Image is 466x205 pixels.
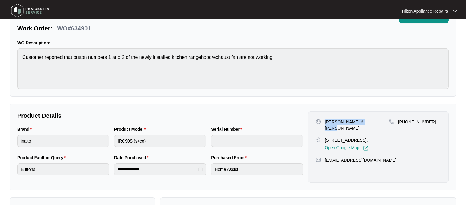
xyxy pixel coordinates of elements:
p: Hilton Appliance Repairs [402,8,448,14]
input: Serial Number [211,135,303,147]
input: Brand [17,135,109,147]
img: map-pin [389,119,394,124]
input: Product Model [114,135,206,147]
p: [EMAIL_ADDRESS][DOMAIN_NAME] [325,157,396,163]
input: Purchased From [211,163,303,175]
label: Product Fault or Query [17,155,68,161]
label: Date Purchased [114,155,151,161]
img: user-pin [316,119,321,124]
p: [STREET_ADDRESS], [325,137,368,143]
img: map-pin [316,157,321,162]
label: Purchased From [211,155,249,161]
p: WO#634901 [57,24,91,33]
img: map-pin [316,137,321,143]
label: Product Model [114,126,148,132]
p: WO Description: [17,40,449,46]
p: Work Order: [17,24,52,33]
img: dropdown arrow [453,10,457,13]
label: Brand [17,126,34,132]
label: Serial Number [211,126,244,132]
input: Date Purchased [118,166,197,172]
a: Open Google Map [325,146,368,151]
p: Product Details [17,111,303,120]
img: residentia service logo [9,2,51,20]
img: Link-External [363,146,368,151]
p: [PERSON_NAME] & [PERSON_NAME] [325,119,389,131]
input: Product Fault or Query [17,163,109,175]
textarea: Customer reported that button numbers 1 and 2 of the newly installed kitchen rangehood/exhaust fa... [17,48,449,89]
p: [PHONE_NUMBER] [398,119,436,125]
